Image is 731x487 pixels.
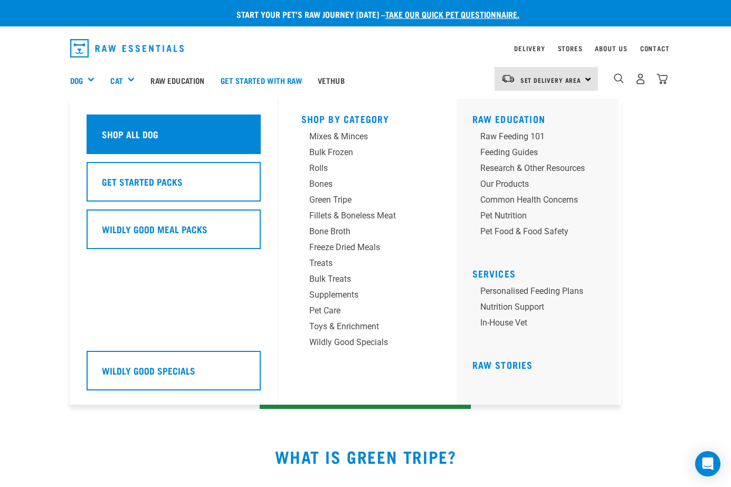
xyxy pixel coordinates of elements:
[87,162,261,209] a: Get Started Packs
[558,46,583,50] a: Stores
[301,225,433,241] a: Bone Broth
[640,46,670,50] a: Contact
[309,194,408,206] div: Green Tripe
[301,194,433,209] a: Green Tripe
[472,162,610,178] a: Research & Other Resources
[635,73,646,84] img: user.png
[301,130,433,146] a: Mixes & Minces
[87,351,261,398] a: Wildly Good Specials
[87,114,261,162] a: Shop All Dog
[472,194,610,209] a: Common Health Concerns
[657,73,668,84] img: home-icon@2x.png
[480,130,585,143] div: Raw Feeding 101
[62,35,670,62] nav: dropdown navigation
[309,209,408,222] div: Fillets & Boneless Meat
[309,304,408,317] div: Pet Care
[87,209,261,257] a: Wildly Good Meal Packs
[385,12,519,16] a: take our quick pet questionnaire.
[301,289,433,304] a: Supplements
[301,257,433,273] a: Treats
[472,116,546,121] a: Raw Education
[102,127,158,141] h5: Shop All Dog
[309,336,408,349] div: Wildly Good Specials
[309,289,408,301] div: Supplements
[480,146,585,159] div: Feeding Guides
[614,73,624,83] img: home-icon-1@2x.png
[480,194,585,206] div: Common Health Concerns
[472,178,610,194] a: Our Products
[480,178,585,190] div: Our Products
[520,78,582,82] span: Set Delivery Area
[472,301,610,317] a: Nutrition Support
[480,162,585,175] div: Research & Other Resources
[309,178,408,190] div: Bones
[472,209,610,225] a: Pet Nutrition
[301,209,433,225] a: Fillets & Boneless Meat
[472,317,610,332] a: In-house vet
[480,209,585,222] div: Pet Nutrition
[309,241,408,254] div: Freeze Dried Meals
[309,273,408,285] div: Bulk Treats
[501,74,515,83] img: van-moving.png
[301,320,433,336] a: Toys & Enrichment
[301,336,433,352] a: Wildly Good Specials
[309,257,408,270] div: Treats
[595,46,627,50] a: About Us
[102,175,183,188] h5: Get Started Packs
[301,178,433,194] a: Bones
[472,285,610,301] a: Personalised Feeding Plans
[301,113,433,122] h5: Shop By Category
[213,59,310,101] a: Get started with Raw
[310,59,353,101] a: Vethub
[695,451,720,476] div: Open Intercom Messenger
[70,74,83,87] a: Dog
[472,268,610,276] h5: Services
[301,241,433,257] a: Freeze Dried Meals
[70,447,661,466] h2: WHAT IS GREEN TRIPE?
[472,130,610,146] a: Raw Feeding 101
[70,39,184,58] img: Raw Essentials Logo
[472,225,610,241] a: Pet Food & Food Safety
[301,304,433,320] a: Pet Care
[301,146,433,162] a: Bulk Frozen
[102,222,207,236] h5: Wildly Good Meal Packs
[309,225,408,238] div: Bone Broth
[309,146,408,159] div: Bulk Frozen
[480,225,585,238] div: Pet Food & Food Safety
[110,74,122,87] a: Cat
[301,162,433,178] a: Rolls
[309,130,408,143] div: Mixes & Minces
[301,273,433,289] a: Bulk Treats
[472,362,533,367] a: Raw Stories
[472,146,610,162] a: Feeding Guides
[102,364,195,377] h5: Wildly Good Specials
[514,46,545,50] a: Delivery
[309,162,408,175] div: Rolls
[309,320,408,333] div: Toys & Enrichment
[143,59,212,101] a: Raw Education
